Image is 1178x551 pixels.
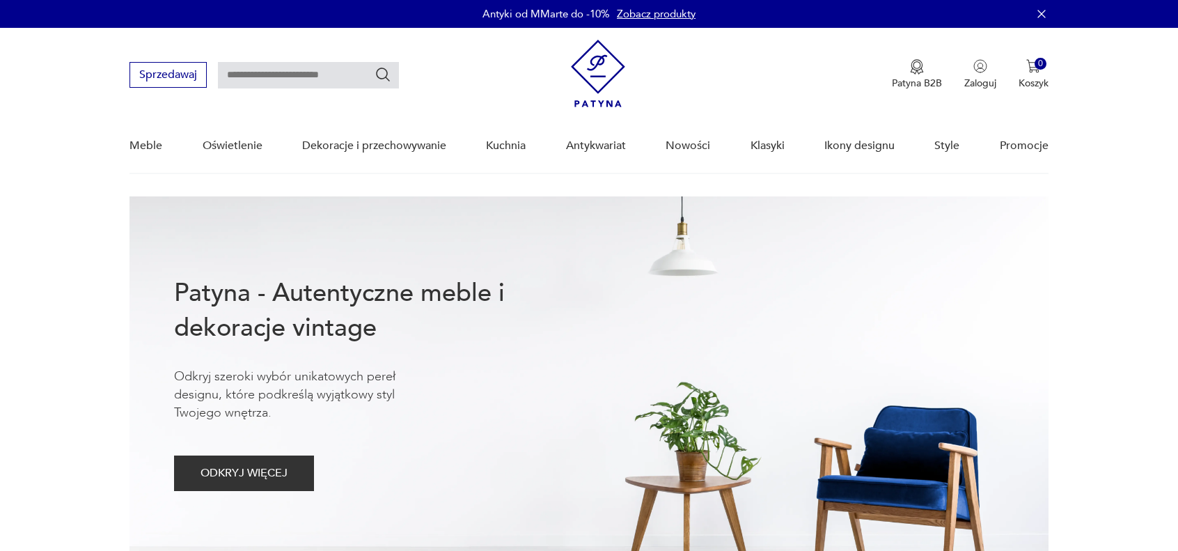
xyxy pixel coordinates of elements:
[129,71,207,81] a: Sprzedawaj
[1026,59,1040,73] img: Ikona koszyka
[482,7,610,21] p: Antyki od MMarte do -10%
[1019,59,1049,90] button: 0Koszyk
[666,119,710,173] a: Nowości
[174,368,439,422] p: Odkryj szeroki wybór unikatowych pereł designu, które podkreślą wyjątkowy styl Twojego wnętrza.
[751,119,785,173] a: Klasyki
[964,59,996,90] button: Zaloguj
[129,62,207,88] button: Sprzedawaj
[617,7,696,21] a: Zobacz produkty
[892,59,942,90] button: Patyna B2B
[375,66,391,83] button: Szukaj
[566,119,626,173] a: Antykwariat
[1019,77,1049,90] p: Koszyk
[1035,58,1046,70] div: 0
[1000,119,1049,173] a: Promocje
[129,119,162,173] a: Meble
[571,40,625,107] img: Patyna - sklep z meblami i dekoracjami vintage
[174,456,314,491] button: ODKRYJ WIĘCEJ
[973,59,987,73] img: Ikonka użytkownika
[892,77,942,90] p: Patyna B2B
[892,59,942,90] a: Ikona medaluPatyna B2B
[203,119,262,173] a: Oświetlenie
[824,119,895,173] a: Ikony designu
[302,119,446,173] a: Dekoracje i przechowywanie
[174,469,314,479] a: ODKRYJ WIĘCEJ
[934,119,959,173] a: Style
[174,276,550,346] h1: Patyna - Autentyczne meble i dekoracje vintage
[964,77,996,90] p: Zaloguj
[486,119,526,173] a: Kuchnia
[910,59,924,75] img: Ikona medalu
